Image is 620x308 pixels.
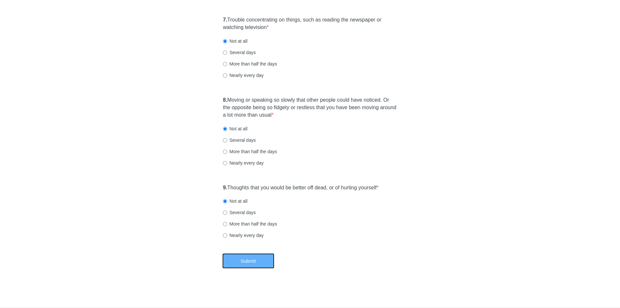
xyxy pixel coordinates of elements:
[223,221,277,227] label: More than half the days
[223,211,227,215] input: Several days
[223,73,227,78] input: Nearly every day
[223,97,227,103] strong: 8.
[223,127,227,131] input: Not at all
[223,233,227,238] input: Nearly every day
[223,184,379,192] label: Thoughts that you would be better off dead, or of hurting yourself
[223,72,264,79] label: Nearly every day
[223,199,227,203] input: Not at all
[223,125,247,132] label: Not at all
[223,38,247,44] label: Not at all
[223,148,277,155] label: More than half the days
[223,160,264,166] label: Nearly every day
[223,232,264,239] label: Nearly every day
[223,61,277,67] label: More than half the days
[223,62,227,66] input: More than half the days
[223,49,256,56] label: Several days
[223,150,227,154] input: More than half the days
[223,222,227,226] input: More than half the days
[222,253,274,269] button: Submit
[223,39,227,43] input: Not at all
[223,185,227,190] strong: 9.
[223,161,227,165] input: Nearly every day
[223,138,227,142] input: Several days
[223,137,256,143] label: Several days
[223,209,256,216] label: Several days
[223,96,397,119] label: Moving or speaking so slowly that other people could have noticed. Or the opposite being so fidge...
[223,198,247,204] label: Not at all
[223,51,227,55] input: Several days
[223,16,397,31] label: Trouble concentrating on things, such as reading the newspaper or watching television
[223,17,227,22] strong: 7.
